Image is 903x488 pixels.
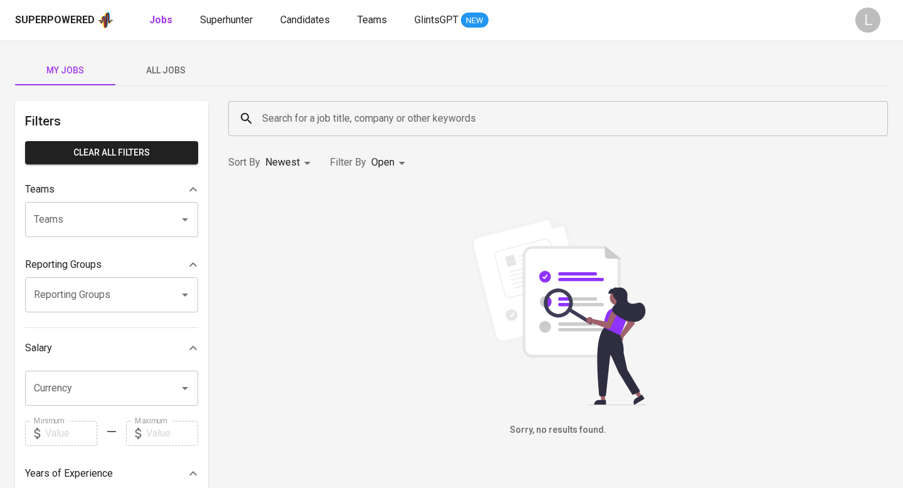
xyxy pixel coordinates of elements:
h6: Filters [25,111,198,131]
img: file_searching.svg [464,217,652,405]
a: GlintsGPT NEW [415,13,488,28]
input: Value [45,421,97,446]
p: Salary [25,341,52,356]
button: Clear All filters [25,141,198,164]
b: Jobs [149,14,172,26]
span: Superhunter [200,14,253,26]
a: Teams [357,13,389,28]
p: Years of Experience [25,466,113,481]
button: Open [176,286,194,304]
span: Teams [357,14,387,26]
div: Years of Experience [25,461,198,486]
div: Reporting Groups [25,252,198,277]
span: My Jobs [23,63,108,78]
span: Open [371,156,394,168]
p: Teams [25,182,55,197]
p: Sort By [228,155,260,170]
button: Open [176,379,194,397]
p: Filter By [330,155,366,170]
div: Open [371,151,409,174]
div: Salary [25,336,198,361]
div: Teams [25,177,198,202]
span: NEW [461,14,488,27]
span: All Jobs [123,63,208,78]
a: Candidates [280,13,332,28]
p: Reporting Groups [25,257,102,272]
a: Superpoweredapp logo [15,11,114,29]
input: Value [146,421,198,446]
a: Jobs [149,13,175,28]
a: Superhunter [200,13,255,28]
img: app logo [97,11,114,29]
p: Newest [265,155,300,170]
button: Open [176,211,194,228]
div: Superpowered [15,13,95,28]
span: Clear All filters [35,145,188,161]
div: L [855,8,880,33]
span: GlintsGPT [415,14,458,26]
h6: Sorry, no results found. [228,423,888,437]
div: Newest [265,151,315,174]
span: Candidates [280,14,330,26]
